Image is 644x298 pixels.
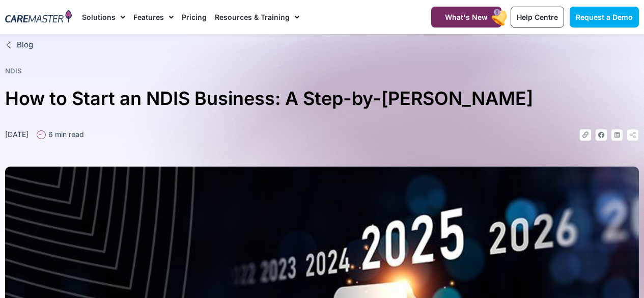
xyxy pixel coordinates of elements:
span: 6 min read [46,129,84,140]
a: What's New [431,7,501,28]
a: Request a Demo [570,7,639,28]
a: Blog [5,39,639,51]
img: CareMaster Logo [5,10,72,24]
span: What's New [445,13,488,21]
span: Request a Demo [576,13,633,21]
span: Help Centre [517,13,558,21]
a: NDIS [5,67,22,75]
span: Blog [14,39,33,51]
a: Help Centre [511,7,564,28]
time: [DATE] [5,130,29,139]
h1: How to Start an NDIS Business: A Step-by-[PERSON_NAME] [5,84,639,114]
